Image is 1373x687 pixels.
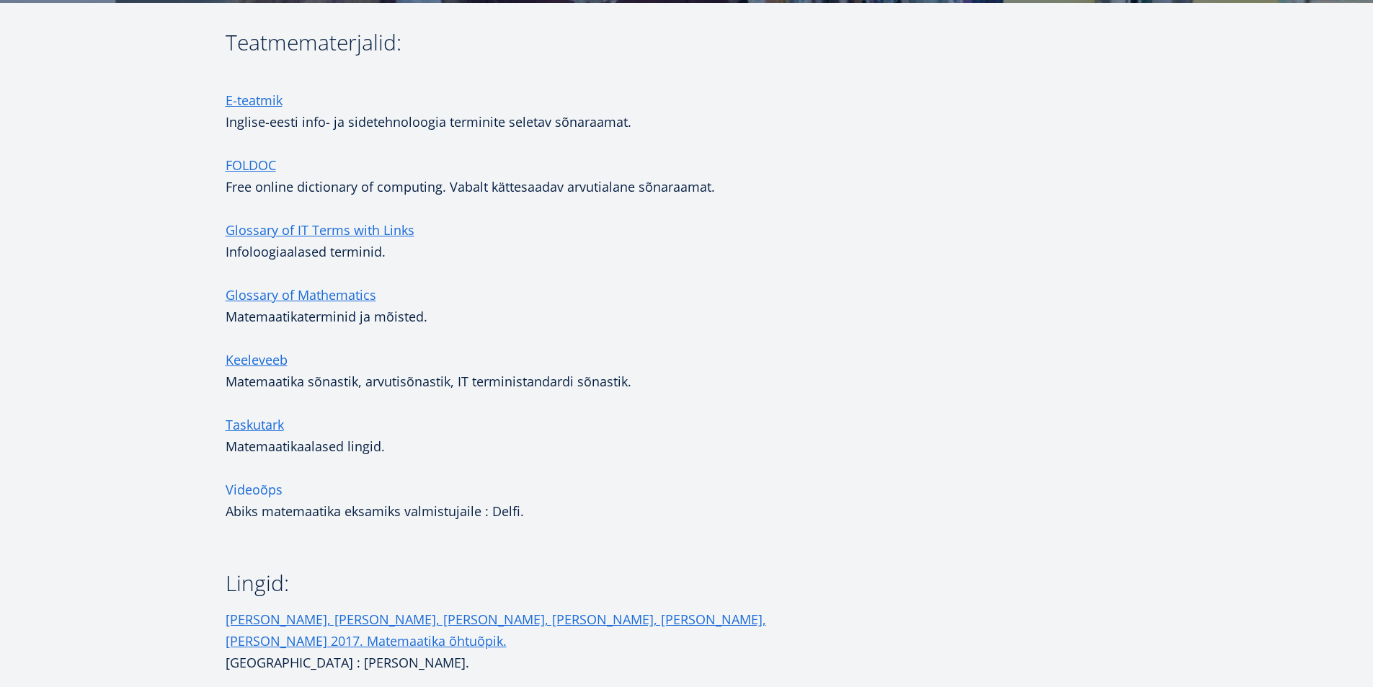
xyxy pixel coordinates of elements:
p: Matemaatikaalased lingid. [226,435,831,457]
p: Matemaatikaterminid ja mõisted. [226,284,831,327]
p: Inglise-eesti info- ja sidetehnoloogia terminite seletav sõnaraamat. [226,89,831,133]
p: [GEOGRAPHIC_DATA] : [PERSON_NAME]. [226,608,831,673]
h3: Teatmematerjalid: [226,32,831,53]
a: FOLDOC [226,154,276,176]
a: Videoõps [226,479,283,500]
a: Keeleveeb [226,349,288,371]
a: Taskutark [226,414,284,435]
h3: Lingid: [226,572,831,594]
p: Abiks matemaatika eksamiks valmistujaile : Delfi. [226,479,831,522]
a: Glossary of Mathematics [226,284,376,306]
p: Free online dictionary of computing. Vabalt kättesaadav arvutialane sõnaraamat. [226,154,831,198]
p: Matemaatika sõnastik, arvutisõnastik, IT terministandardi sõnastik. [226,349,831,392]
p: Infoloogiaalased terminid. [226,219,831,262]
a: [PERSON_NAME], [PERSON_NAME], [PERSON_NAME], [PERSON_NAME], [PERSON_NAME], [PERSON_NAME] 2017. Ma... [226,608,831,652]
a: Glossary of IT Terms with Links [226,219,414,241]
a: E-teatmik [226,89,283,111]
